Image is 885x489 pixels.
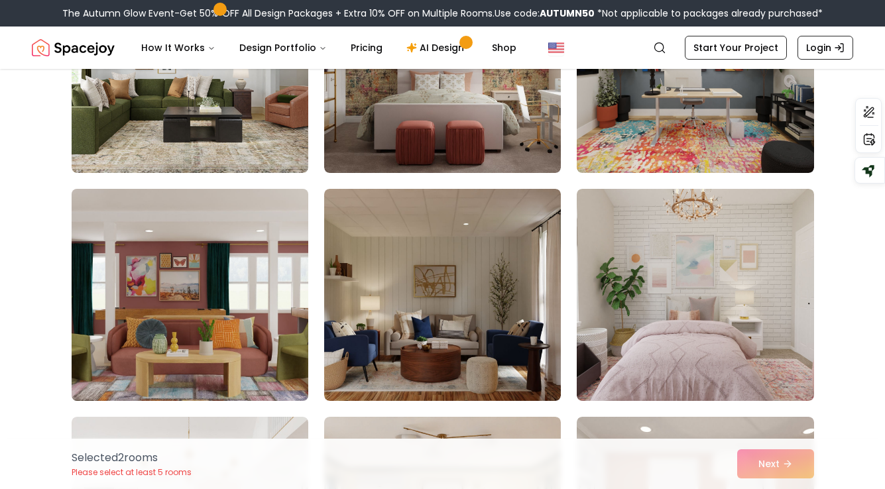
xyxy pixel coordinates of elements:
p: Please select at least 5 rooms [72,467,192,478]
img: Room room-74 [324,189,561,401]
img: Room room-73 [66,184,314,406]
span: *Not applicable to packages already purchased* [595,7,823,20]
img: Spacejoy Logo [32,34,115,61]
p: Selected 2 room s [72,450,192,466]
a: Pricing [340,34,393,61]
a: AI Design [396,34,479,61]
a: Spacejoy [32,34,115,61]
a: Start Your Project [685,36,787,60]
a: Shop [481,34,527,61]
span: Use code: [495,7,595,20]
div: The Autumn Glow Event-Get 50% OFF All Design Packages + Extra 10% OFF on Multiple Rooms. [62,7,823,20]
button: How It Works [131,34,226,61]
a: Login [797,36,853,60]
nav: Global [32,27,853,69]
button: Design Portfolio [229,34,337,61]
img: United States [548,40,564,56]
img: Room room-75 [577,189,813,401]
b: AUTUMN50 [540,7,595,20]
nav: Main [131,34,527,61]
